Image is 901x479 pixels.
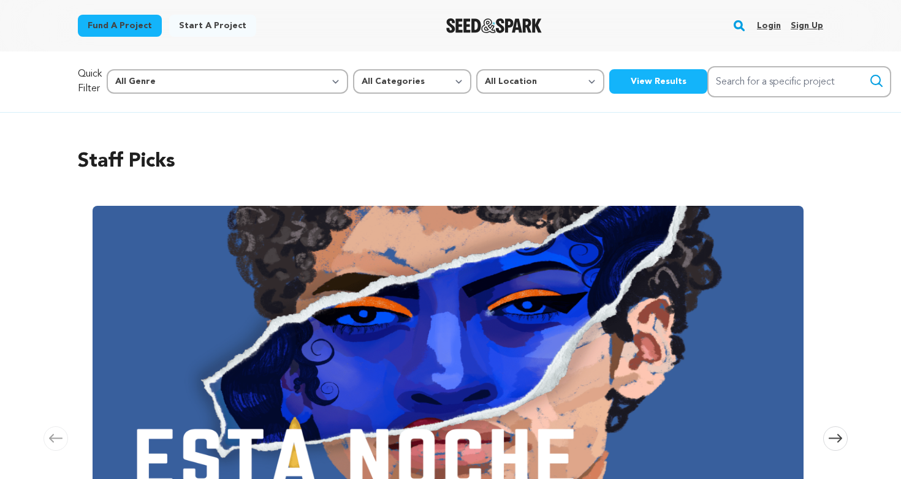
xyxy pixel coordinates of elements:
[78,67,102,96] p: Quick Filter
[169,15,256,37] a: Start a project
[78,147,823,176] h2: Staff Picks
[757,16,781,36] a: Login
[707,66,891,97] input: Search for a specific project
[446,18,542,33] img: Seed&Spark Logo Dark Mode
[78,15,162,37] a: Fund a project
[791,16,823,36] a: Sign up
[609,69,707,94] button: View Results
[446,18,542,33] a: Seed&Spark Homepage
